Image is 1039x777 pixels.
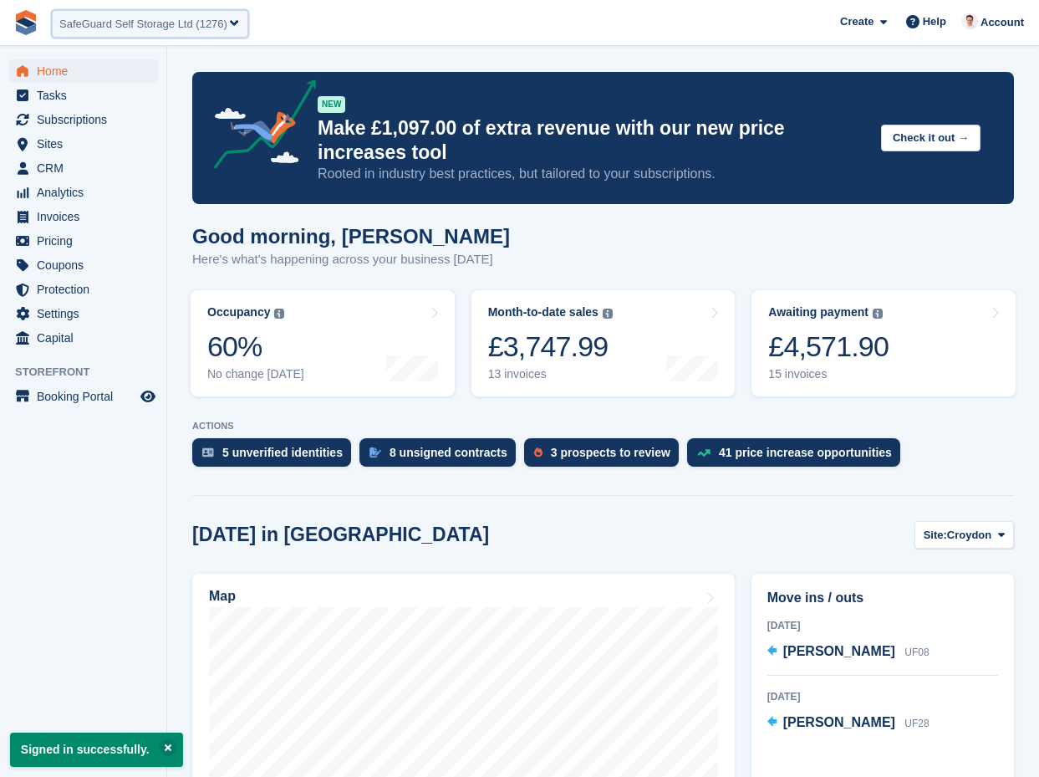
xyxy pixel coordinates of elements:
span: Storefront [15,364,166,381]
div: SafeGuard Self Storage Ltd (1276) [59,16,227,33]
a: menu [8,156,158,180]
img: icon-info-grey-7440780725fd019a000dd9b08b2336e03edf1995a4989e88bcd33f0948082b44.svg [603,309,613,319]
span: Help [923,13,946,30]
span: Pricing [37,229,137,253]
img: price_increase_opportunities-93ffe204e8149a01c8c9dc8f82e8f89637d9d84a8eef4429ea346261dce0b2c0.svg [697,449,710,457]
a: Month-to-date sales £3,747.99 13 invoices [471,290,736,396]
a: menu [8,278,158,301]
span: Capital [37,326,137,350]
span: UF08 [904,647,929,658]
span: Booking Portal [37,385,137,408]
img: price-adjustments-announcement-icon-8257ccfd72463d97f412b2fc003d46551f7dbcb40ab6d574587a9cd5c0d94... [200,79,317,175]
img: icon-info-grey-7440780725fd019a000dd9b08b2336e03edf1995a4989e88bcd33f0948082b44.svg [274,309,284,319]
span: [PERSON_NAME] [783,715,895,729]
div: 15 invoices [768,367,889,381]
span: Analytics [37,181,137,204]
img: contract_signature_icon-13c848040528278c33f63329250d36e43548de30e8caae1d1a13099fd9432cc5.svg [369,447,381,458]
a: 5 unverified identities [192,438,359,475]
a: menu [8,302,158,325]
p: ACTIONS [192,421,1014,432]
span: [PERSON_NAME] [783,644,895,658]
span: Home [37,59,137,83]
span: CRM [37,156,137,180]
span: Subscriptions [37,108,137,131]
img: prospect-51fa495bee0391a8d652442698ab0144808aea92771e9ea1ae160a38d050c398.svg [534,447,542,458]
div: Occupancy [207,305,270,319]
div: Month-to-date sales [488,305,598,319]
a: menu [8,132,158,156]
div: [DATE] [767,618,998,633]
span: Croydon [947,527,991,544]
a: menu [8,326,158,350]
a: Occupancy 60% No change [DATE] [191,290,455,396]
img: Petr Hlavicka [961,13,978,30]
p: Rooted in industry best practices, but tailored to your subscriptions. [318,165,868,183]
a: menu [8,84,158,107]
a: 3 prospects to review [524,438,687,475]
div: £3,747.99 [488,330,613,364]
a: menu [8,108,158,131]
div: NEW [318,96,345,113]
div: 13 invoices [488,367,613,381]
p: Signed in successfully. [10,733,183,767]
div: £4,571.90 [768,330,889,364]
h1: Good morning, [PERSON_NAME] [192,225,510,248]
a: Awaiting payment £4,571.90 15 invoices [751,290,1016,396]
div: [DATE] [767,689,998,704]
a: menu [8,205,158,228]
a: menu [8,253,158,277]
div: Awaiting payment [768,305,868,319]
a: 41 price increase opportunities [687,438,909,475]
div: 8 unsigned contracts [390,446,507,459]
div: 3 prospects to review [551,446,670,459]
span: Tasks [37,84,137,107]
span: Site: [924,527,947,544]
a: menu [8,229,158,253]
span: Protection [37,278,137,301]
div: No change [DATE] [207,367,304,381]
a: 8 unsigned contracts [359,438,524,475]
img: verify_identity-adf6edd0f0f0b5bbfe63781bf79b02c33cf7c696d77639b501bdc392416b5a36.svg [202,447,214,458]
span: Coupons [37,253,137,277]
span: Account [980,14,1024,31]
a: menu [8,181,158,204]
h2: Move ins / outs [767,588,998,608]
button: Check it out → [881,125,980,152]
a: Preview store [138,386,158,406]
h2: Map [209,589,236,604]
div: 60% [207,330,304,364]
button: Site: Croydon [914,521,1014,549]
span: Invoices [37,205,137,228]
span: UF28 [904,718,929,729]
img: icon-info-grey-7440780725fd019a000dd9b08b2336e03edf1995a4989e88bcd33f0948082b44.svg [873,309,883,319]
a: menu [8,59,158,83]
span: Sites [37,132,137,156]
p: Here's what's happening across your business [DATE] [192,250,510,269]
span: Create [840,13,873,30]
a: [PERSON_NAME] UF28 [767,713,929,734]
div: 41 price increase opportunities [719,446,892,459]
a: [PERSON_NAME] UF08 [767,642,929,663]
img: stora-icon-8386f47178a22dfd0bd8f6a31ec36ba5ce8667c1dd55bd0f319d3a0aa187defe.svg [13,10,38,35]
p: Make £1,097.00 of extra revenue with our new price increases tool [318,116,868,165]
span: Settings [37,302,137,325]
div: 5 unverified identities [222,446,343,459]
a: menu [8,385,158,408]
h2: [DATE] in [GEOGRAPHIC_DATA] [192,524,489,546]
